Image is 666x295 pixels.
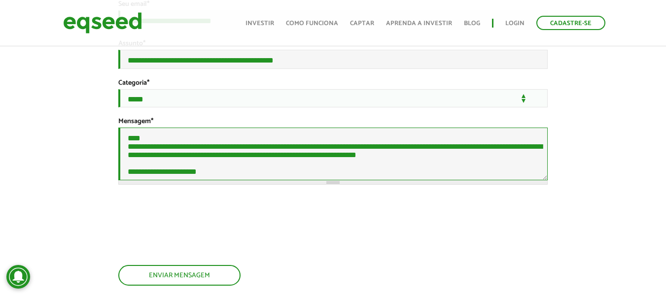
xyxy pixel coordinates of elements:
img: EqSeed [63,10,142,36]
span: Este campo é obrigatório. [151,116,153,127]
label: Mensagem [118,118,153,125]
a: Cadastre-se [536,16,605,30]
a: Aprenda a investir [386,20,452,27]
label: Categoria [118,80,149,87]
a: Investir [245,20,274,27]
button: Enviar mensagem [118,265,241,286]
iframe: reCAPTCHA [118,204,268,243]
a: Como funciona [286,20,338,27]
a: Captar [350,20,374,27]
span: Este campo é obrigatório. [147,77,149,89]
a: Login [505,20,525,27]
a: Blog [464,20,480,27]
label: Assunto [118,40,145,47]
